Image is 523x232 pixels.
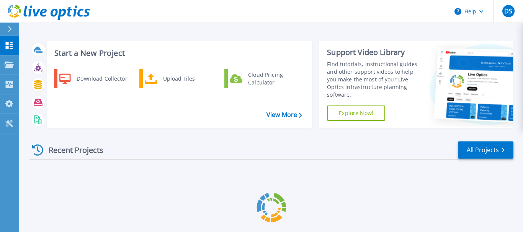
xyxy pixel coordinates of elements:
div: Upload Files [159,71,216,86]
h3: Start a New Project [54,49,302,57]
a: Download Collector [54,69,132,88]
span: DS [504,8,512,14]
div: Cloud Pricing Calculator [244,71,301,86]
div: Find tutorials, instructional guides and other support videos to help you make the most of your L... [327,60,423,99]
a: View More [266,111,302,118]
a: Explore Now! [327,105,385,121]
a: All Projects [458,141,513,159]
a: Cloud Pricing Calculator [224,69,303,88]
div: Support Video Library [327,47,423,57]
div: Download Collector [73,71,131,86]
a: Upload Files [139,69,218,88]
div: Recent Projects [29,141,114,159]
